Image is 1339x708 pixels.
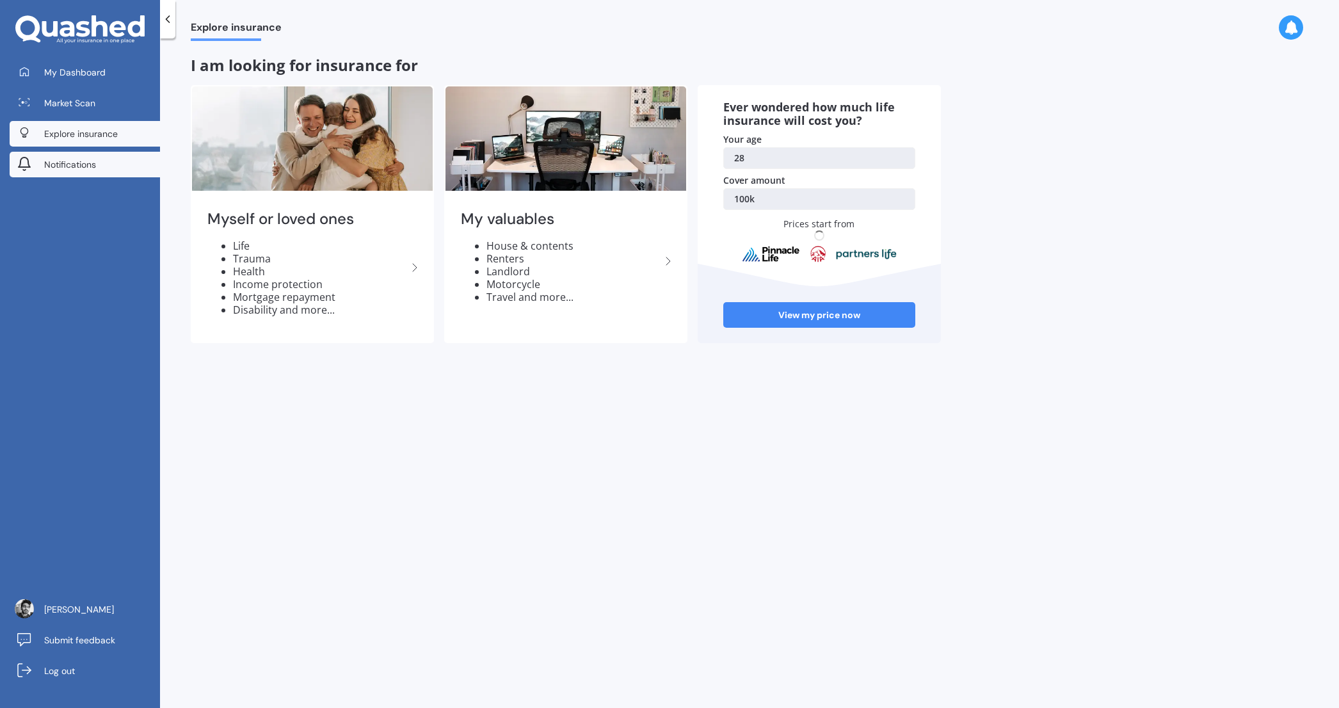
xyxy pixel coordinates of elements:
[723,133,915,146] div: Your age
[723,302,915,328] a: View my price now
[44,127,118,140] span: Explore insurance
[233,278,407,291] li: Income protection
[207,209,407,229] h2: Myself or loved ones
[10,121,160,147] a: Explore insurance
[486,239,661,252] li: House & contents
[737,218,902,252] div: Prices start from
[742,246,801,262] img: pinnacle
[233,303,407,316] li: Disability and more...
[15,599,34,618] img: ACg8ocK_W0y-0Wh9WDCM0CvNXKuRLTouBulVhGLe7ISNKJqSRndfkIZ67w=s96-c
[10,658,160,684] a: Log out
[44,603,114,616] span: [PERSON_NAME]
[44,66,106,79] span: My Dashboard
[461,209,661,229] h2: My valuables
[445,86,686,191] img: My valuables
[44,158,96,171] span: Notifications
[44,634,115,647] span: Submit feedback
[723,101,915,128] div: Ever wondered how much life insurance will cost you?
[10,152,160,177] a: Notifications
[44,97,95,109] span: Market Scan
[10,60,160,85] a: My Dashboard
[10,597,160,622] a: [PERSON_NAME]
[233,265,407,278] li: Health
[486,265,661,278] li: Landlord
[723,188,915,210] a: 100k
[191,21,282,38] span: Explore insurance
[233,252,407,265] li: Trauma
[10,90,160,116] a: Market Scan
[836,248,897,260] img: partnersLife
[486,278,661,291] li: Motorcycle
[486,291,661,303] li: Travel and more...
[486,252,661,265] li: Renters
[44,664,75,677] span: Log out
[723,174,915,187] div: Cover amount
[233,239,407,252] li: Life
[723,147,915,169] a: 28
[810,246,826,262] img: aia
[191,54,418,76] span: I am looking for insurance for
[233,291,407,303] li: Mortgage repayment
[192,86,433,191] img: Myself or loved ones
[10,627,160,653] a: Submit feedback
